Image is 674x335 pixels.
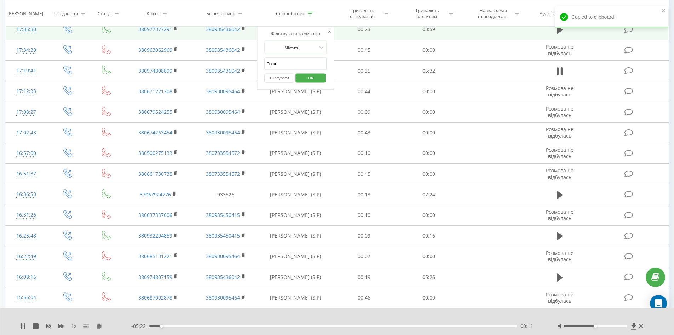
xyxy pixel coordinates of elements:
[13,105,40,119] div: 17:08:27
[332,246,397,267] td: 00:07
[259,205,332,225] td: [PERSON_NAME] (SIP)
[397,81,461,102] td: 00:00
[206,232,240,239] a: 380935450415
[206,253,240,259] a: 380930095464
[332,143,397,163] td: 00:10
[264,73,294,82] button: Скасувати
[138,26,172,33] a: 380977377291
[332,287,397,308] td: 00:46
[546,291,574,304] span: Розмова не відбулась
[206,129,240,136] a: 380930095464
[546,85,574,98] span: Розмова не відбулась
[332,102,397,122] td: 00:09
[546,43,574,56] span: Розмова не відбулась
[138,232,172,239] a: 380932294859
[332,122,397,143] td: 00:43
[661,8,666,15] button: close
[13,126,40,140] div: 17:02:43
[332,164,397,184] td: 00:45
[206,294,240,301] a: 380930095464
[206,88,240,95] a: 380930095464
[71,323,76,330] span: 1 x
[259,287,332,308] td: [PERSON_NAME] (SIP)
[397,287,461,308] td: 00:00
[206,150,240,156] a: 380733554572
[332,19,397,40] td: 00:23
[13,23,40,37] div: 17:35:30
[332,184,397,205] td: 00:13
[13,146,40,160] div: 16:57:00
[397,267,461,287] td: 05:26
[332,267,397,287] td: 00:19
[7,10,43,16] div: [PERSON_NAME]
[546,146,574,160] span: Розмова не відбулась
[397,143,461,163] td: 00:00
[138,171,172,177] a: 380661730735
[138,46,172,53] a: 380963062969
[259,81,332,102] td: [PERSON_NAME] (SIP)
[408,7,446,19] div: Тривалість розмови
[332,61,397,81] td: 00:35
[206,10,235,16] div: Бізнес номер
[546,208,574,222] span: Розмова не відбулась
[546,167,574,180] span: Розмова не відбулась
[397,122,461,143] td: 00:00
[206,171,240,177] a: 380733554572
[138,108,172,115] a: 380679524255
[259,225,332,246] td: [PERSON_NAME] (SIP)
[332,40,397,60] td: 00:45
[259,143,332,163] td: [PERSON_NAME] (SIP)
[259,102,332,122] td: [PERSON_NAME] (SIP)
[344,7,381,19] div: Тривалість очікування
[397,164,461,184] td: 00:00
[397,61,461,81] td: 05:32
[520,323,533,330] span: 00:11
[301,72,321,83] span: OK
[13,188,40,201] div: 16:36:50
[332,225,397,246] td: 00:09
[332,205,397,225] td: 00:10
[206,108,240,115] a: 380930095464
[397,19,461,40] td: 03:59
[13,270,40,284] div: 16:08:16
[131,323,149,330] span: - 05:22
[540,10,584,16] div: Аудіозапис розмови
[13,208,40,222] div: 16:31:26
[259,122,332,143] td: [PERSON_NAME] (SIP)
[13,43,40,57] div: 17:34:39
[140,191,171,198] a: 37067924776
[206,274,240,280] a: 380935436042
[138,253,172,259] a: 380685131221
[259,267,332,287] td: [PERSON_NAME] (SIP)
[397,102,461,122] td: 00:00
[264,30,327,37] div: Фільтрувати за умовою
[397,225,461,246] td: 00:16
[138,129,172,136] a: 380674263454
[397,184,461,205] td: 07:24
[138,67,172,74] a: 380974808899
[546,105,574,118] span: Розмова не відбулась
[276,10,305,16] div: Співробітник
[474,7,512,19] div: Назва схеми переадресації
[146,10,160,16] div: Клієнт
[259,246,332,267] td: [PERSON_NAME] (SIP)
[546,126,574,139] span: Розмова не відбулась
[555,6,668,28] div: Copied to clipboard!
[397,205,461,225] td: 00:00
[13,64,40,78] div: 17:19:41
[650,295,667,312] div: Open Intercom Messenger
[13,250,40,263] div: 16:22:49
[138,274,172,280] a: 380974807159
[264,58,327,70] input: Введіть значення
[295,73,326,82] button: OK
[259,164,332,184] td: [PERSON_NAME] (SIP)
[13,291,40,305] div: 15:55:04
[206,67,240,74] a: 380935436042
[546,250,574,263] span: Розмова не відбулась
[138,88,172,95] a: 380671221208
[206,212,240,218] a: 380935450415
[13,167,40,181] div: 16:51:37
[192,184,259,205] td: 933526
[13,229,40,243] div: 16:25:48
[206,26,240,33] a: 380935436042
